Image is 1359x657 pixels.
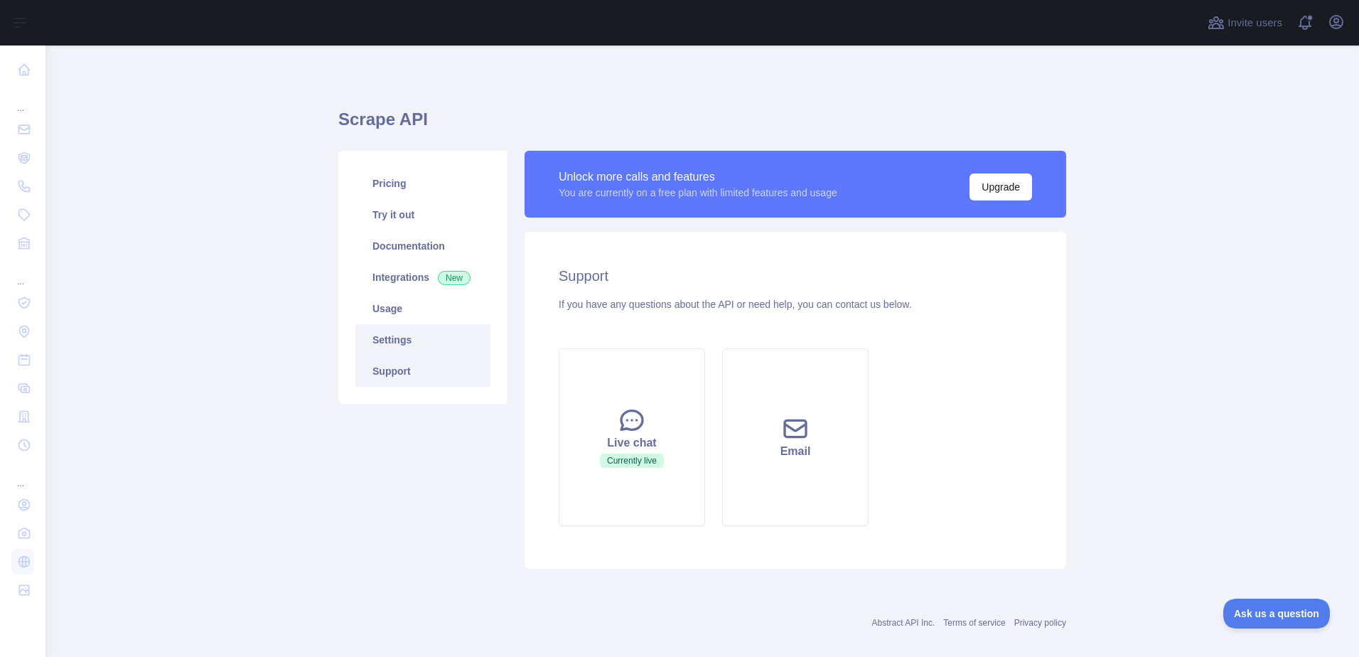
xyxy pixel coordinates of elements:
[872,618,935,628] a: Abstract API Inc.
[355,356,490,387] a: Support
[355,199,490,230] a: Try it out
[338,108,1066,142] h1: Scrape API
[355,324,490,356] a: Settings
[11,85,34,114] div: ...
[355,262,490,293] a: Integrations New
[438,271,471,285] span: New
[576,434,687,452] div: Live chat
[943,618,1005,628] a: Terms of service
[355,293,490,324] a: Usage
[1223,599,1331,629] iframe: Toggle Customer Support
[11,461,34,489] div: ...
[1205,11,1285,34] button: Invite users
[559,266,1032,286] h2: Support
[969,173,1032,201] button: Upgrade
[600,454,664,468] span: Currently live
[355,168,490,199] a: Pricing
[1228,15,1282,31] span: Invite users
[1014,618,1066,628] a: Privacy policy
[559,297,1032,311] div: If you have any questions about the API or need help, you can contact us below.
[722,348,869,526] button: Email
[740,443,851,460] div: Email
[559,348,705,526] button: Live chatCurrently live
[11,259,34,287] div: ...
[355,230,490,262] a: Documentation
[559,186,837,200] div: You are currently on a free plan with limited features and usage
[559,169,837,186] div: Unlock more calls and features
